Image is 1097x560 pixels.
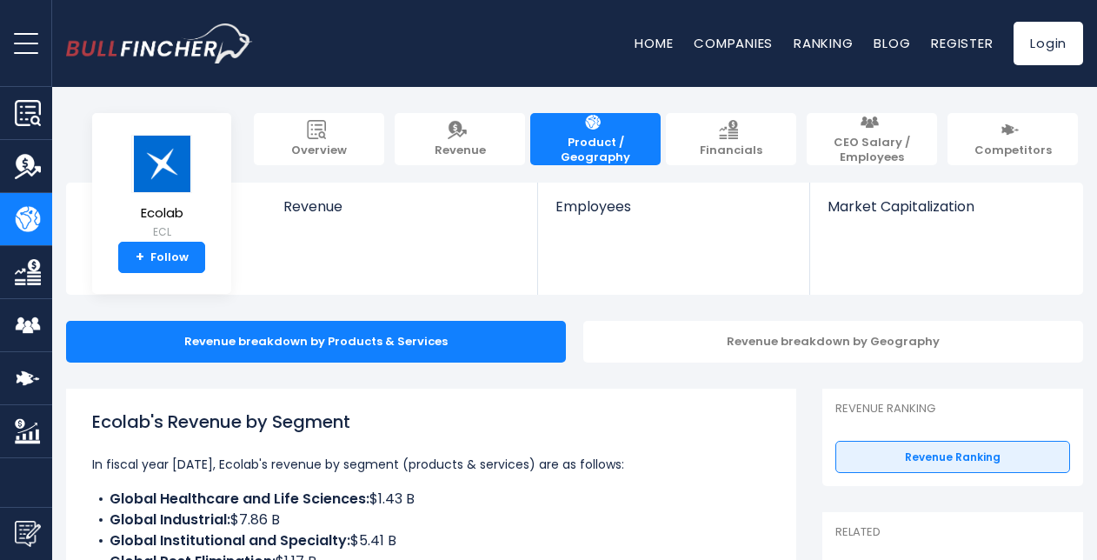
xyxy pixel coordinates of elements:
div: Revenue breakdown by Products & Services [66,321,566,363]
li: $7.86 B [92,510,770,530]
strong: + [136,250,144,265]
div: Revenue breakdown by Geography [583,321,1083,363]
p: Revenue Ranking [835,402,1070,417]
a: Blog [874,34,910,52]
b: Global Industrial: [110,510,230,530]
a: Ranking [794,34,853,52]
span: Employees [555,198,791,215]
b: Global Healthcare and Life Sciences: [110,489,369,509]
a: Go to homepage [66,23,253,63]
b: Global Institutional and Specialty: [110,530,350,550]
a: Market Capitalization [810,183,1081,244]
span: Product / Geography [539,136,652,165]
span: Market Capitalization [828,198,1064,215]
span: Revenue [283,198,521,215]
span: CEO Salary / Employees [815,136,928,165]
li: $5.41 B [92,530,770,551]
a: Register [931,34,993,52]
a: Financials [666,113,796,165]
h1: Ecolab's Revenue by Segment [92,409,770,435]
a: Revenue [266,183,538,244]
a: Ecolab ECL [130,134,193,243]
a: Product / Geography [530,113,661,165]
a: Login [1014,22,1083,65]
span: Overview [291,143,347,158]
a: Employees [538,183,808,244]
span: Ecolab [131,206,192,221]
a: Companies [694,34,773,52]
small: ECL [131,224,192,240]
a: Overview [254,113,384,165]
span: Competitors [974,143,1052,158]
a: +Follow [118,242,205,273]
a: CEO Salary / Employees [807,113,937,165]
a: Competitors [947,113,1078,165]
a: Home [635,34,673,52]
a: Revenue [395,113,525,165]
p: In fiscal year [DATE], Ecolab's revenue by segment (products & services) are as follows: [92,454,770,475]
li: $1.43 B [92,489,770,510]
img: bullfincher logo [66,23,253,63]
a: Revenue Ranking [835,441,1070,474]
span: Financials [700,143,762,158]
span: Revenue [435,143,486,158]
p: Related [835,525,1070,540]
